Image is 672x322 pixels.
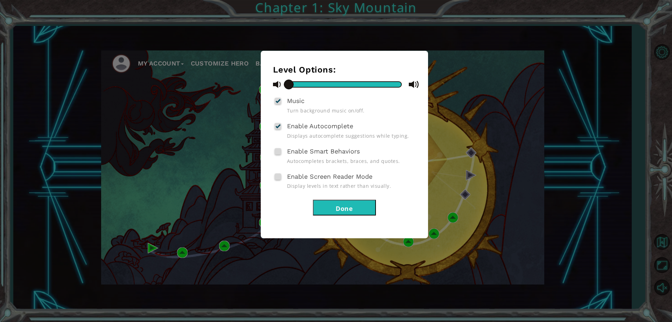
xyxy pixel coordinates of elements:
[287,107,416,114] span: Turn background music on/off.
[313,200,376,215] button: Done
[287,173,372,180] span: Enable Screen Reader Mode
[287,97,304,104] span: Music
[287,148,360,155] span: Enable Smart Behaviors
[287,132,416,139] span: Displays autocomplete suggestions while typing.
[287,158,416,164] span: Autocompletes brackets, braces, and quotes.
[273,65,416,75] h3: Level Options:
[287,122,353,130] span: Enable Autocomplete
[287,183,416,189] span: Display levels in text rather than visually.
